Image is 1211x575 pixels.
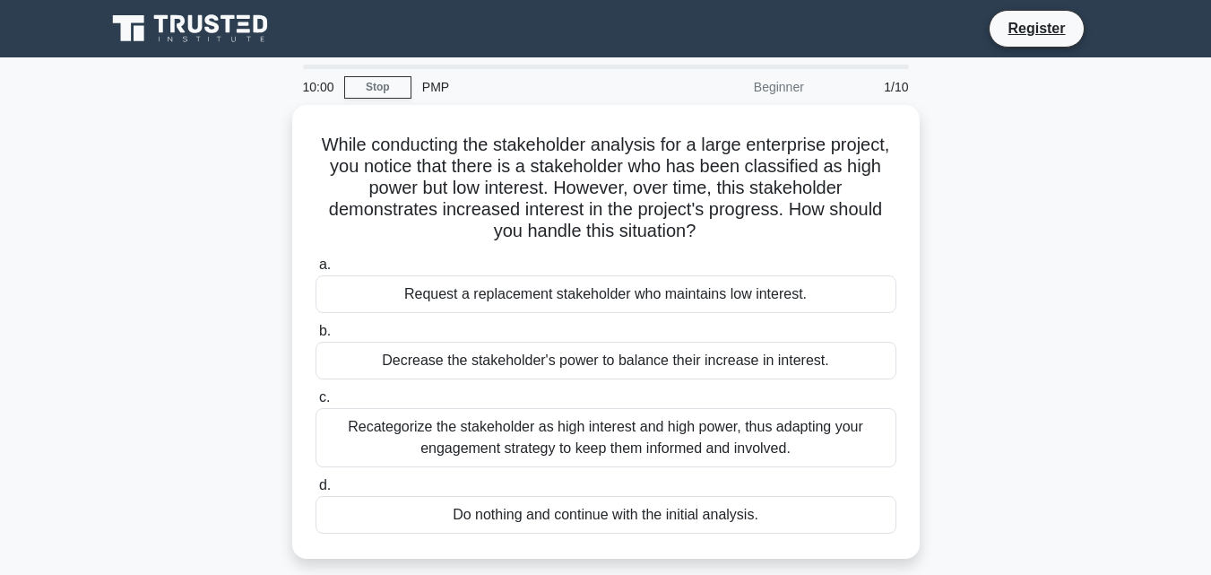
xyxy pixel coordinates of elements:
[316,275,896,313] div: Request a replacement stakeholder who maintains low interest.
[344,76,411,99] a: Stop
[316,408,896,467] div: Recategorize the stakeholder as high interest and high power, thus adapting your engagement strat...
[319,389,330,405] span: c.
[319,257,331,272] span: a.
[316,342,896,379] div: Decrease the stakeholder's power to balance their increase in interest.
[314,134,898,243] h5: While conducting the stakeholder analysis for a large enterprise project, you notice that there i...
[319,477,331,492] span: d.
[997,17,1076,39] a: Register
[292,69,344,105] div: 10:00
[658,69,815,105] div: Beginner
[319,323,331,338] span: b.
[411,69,658,105] div: PMP
[316,496,896,534] div: Do nothing and continue with the initial analysis.
[815,69,920,105] div: 1/10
